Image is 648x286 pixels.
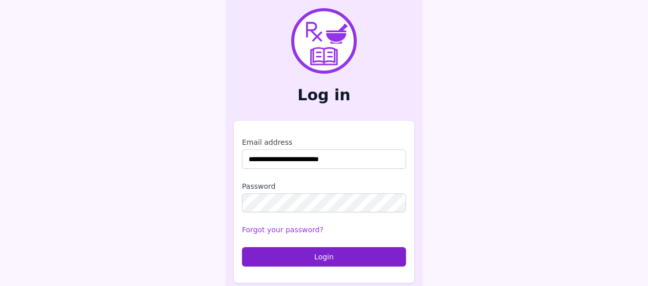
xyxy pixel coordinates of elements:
button: Login [242,247,406,267]
a: Forgot your password? [242,226,323,234]
label: Email address [242,137,406,147]
h2: Log in [234,86,414,104]
img: PharmXellence Logo [291,8,357,74]
label: Password [242,181,406,191]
